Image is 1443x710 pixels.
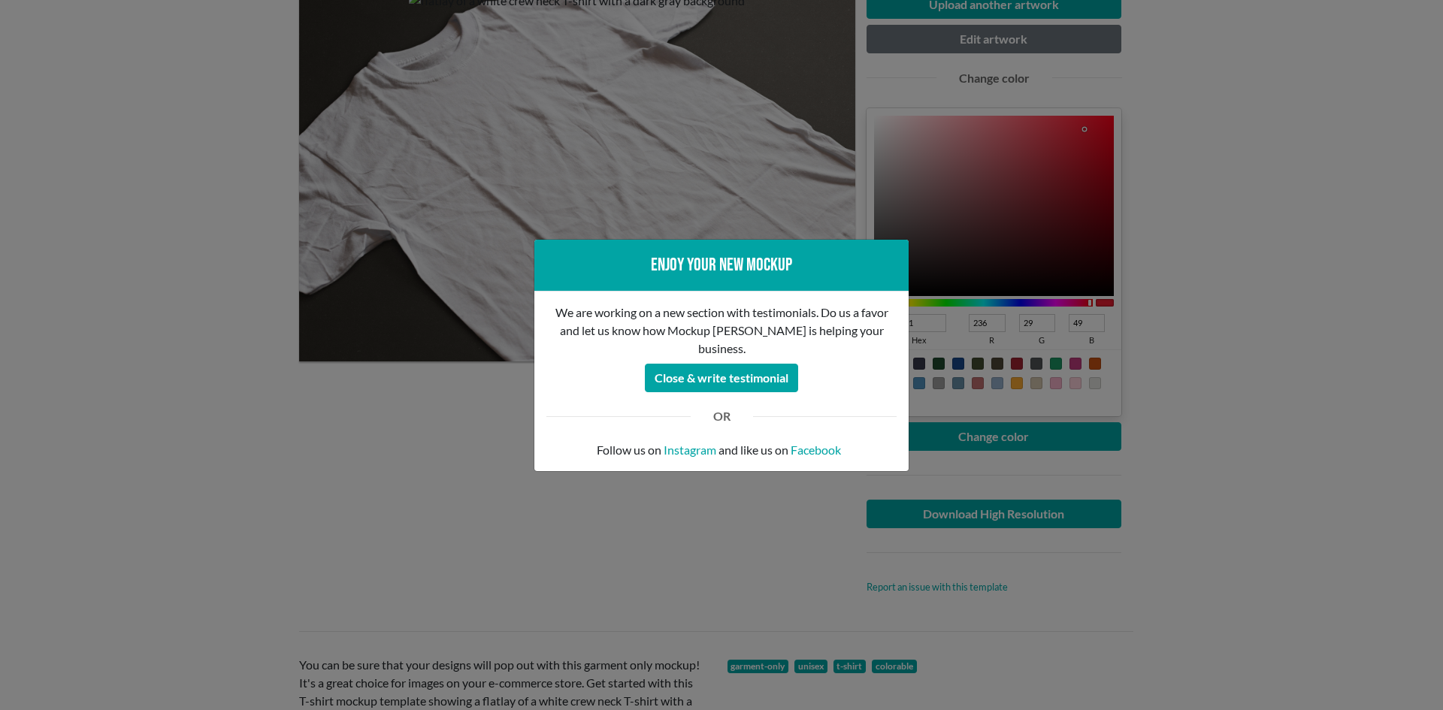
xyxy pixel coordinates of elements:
p: We are working on a new section with testimonials. Do us a favor and let us know how Mockup [PERS... [546,304,897,358]
a: Close & write testimonial [645,366,798,380]
button: Close & write testimonial [645,364,798,392]
div: Enjoy your new mockup [546,252,897,279]
a: Facebook [791,441,841,459]
div: OR [702,407,742,425]
a: Instagram [664,441,716,459]
p: Follow us on and like us on [546,441,897,459]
